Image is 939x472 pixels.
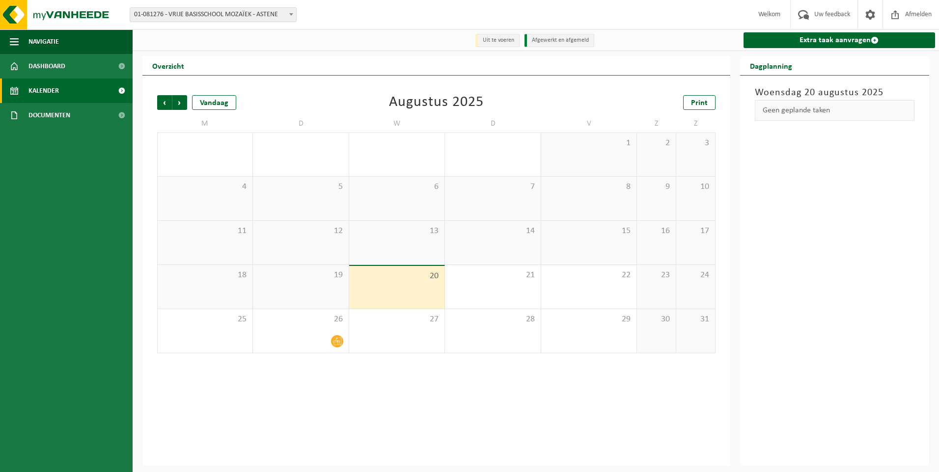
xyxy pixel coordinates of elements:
span: 28 [450,314,535,325]
span: 27 [354,314,440,325]
div: Vandaag [192,95,236,110]
h3: Woensdag 20 augustus 2025 [755,85,915,100]
a: Extra taak aanvragen [744,32,936,48]
span: 13 [354,226,440,236]
span: 29 [546,314,632,325]
div: Augustus 2025 [389,95,484,110]
span: 16 [642,226,671,236]
span: 20 [354,271,440,282]
span: 01-081276 - VRIJE BASISSCHOOL MOZAÏEK - ASTENE [130,8,296,22]
span: Documenten [28,103,70,128]
span: 7 [450,182,535,192]
span: 4 [163,182,248,192]
span: 23 [642,270,671,281]
div: Geen geplande taken [755,100,915,121]
h2: Dagplanning [740,56,802,75]
span: 22 [546,270,632,281]
span: Volgende [172,95,187,110]
li: Afgewerkt en afgemeld [525,34,594,47]
span: Kalender [28,79,59,103]
span: 10 [681,182,710,192]
span: 25 [163,314,248,325]
span: Dashboard [28,54,65,79]
span: 8 [546,182,632,192]
span: 17 [681,226,710,236]
td: M [157,115,253,132]
span: 19 [258,270,343,281]
span: 24 [681,270,710,281]
span: Vorige [157,95,172,110]
td: V [541,115,637,132]
span: 11 [163,226,248,236]
span: 3 [681,138,710,149]
span: 14 [450,226,535,236]
li: Uit te voeren [475,34,520,47]
span: 6 [354,182,440,192]
span: 18 [163,270,248,281]
a: Print [683,95,716,110]
span: 15 [546,226,632,236]
span: 26 [258,314,343,325]
span: Print [691,99,708,107]
td: D [445,115,541,132]
span: Navigatie [28,29,59,54]
span: 30 [642,314,671,325]
span: 21 [450,270,535,281]
span: 31 [681,314,710,325]
span: 12 [258,226,343,236]
span: 01-081276 - VRIJE BASISSCHOOL MOZAÏEK - ASTENE [130,7,297,22]
span: 5 [258,182,343,192]
h2: Overzicht [142,56,194,75]
span: 9 [642,182,671,192]
td: D [253,115,349,132]
td: W [349,115,445,132]
span: 2 [642,138,671,149]
td: Z [676,115,716,132]
span: 1 [546,138,632,149]
td: Z [637,115,676,132]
